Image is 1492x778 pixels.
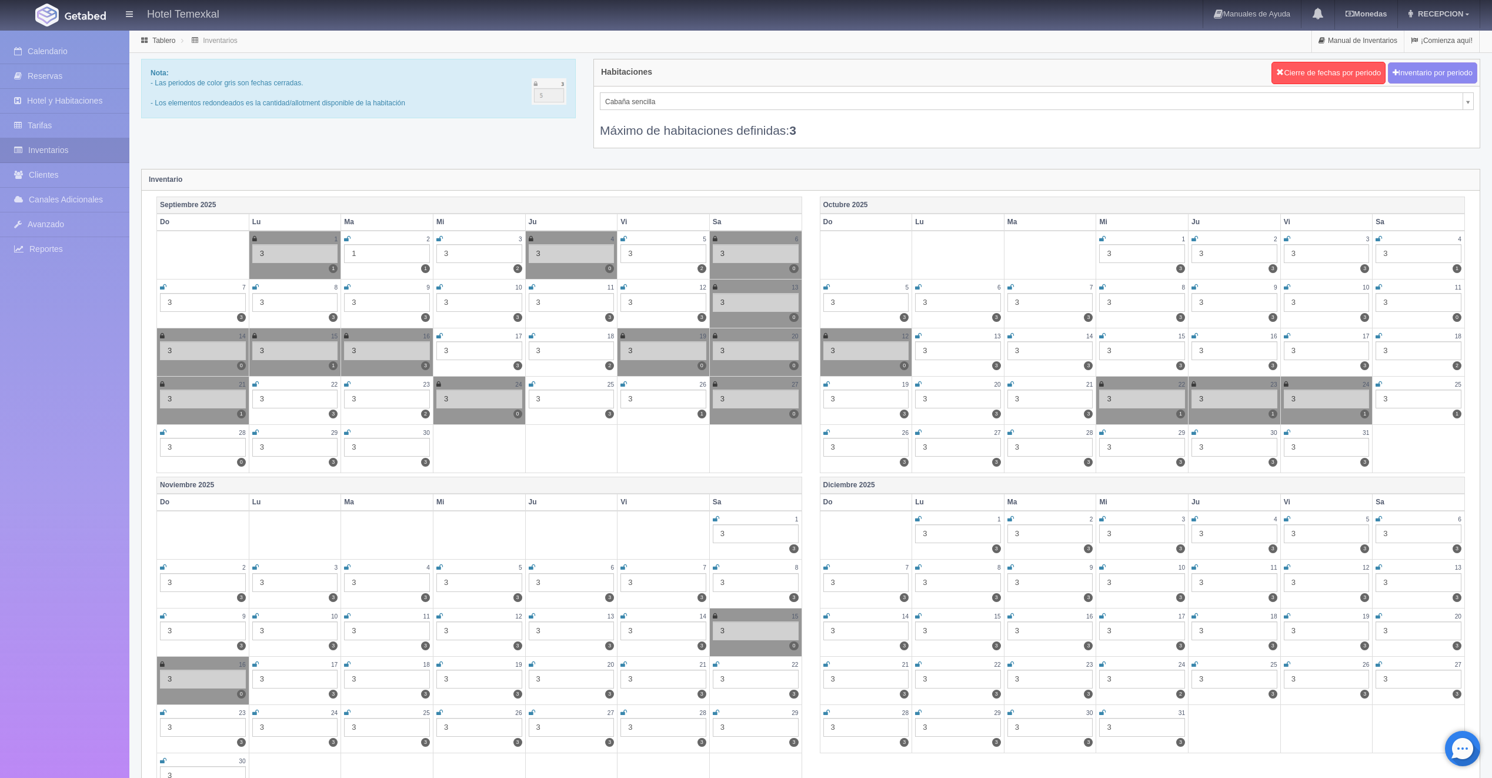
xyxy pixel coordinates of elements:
label: 3 [329,593,338,602]
div: 3 [1007,390,1093,408]
th: Ju [525,214,618,231]
th: Ma [1004,214,1096,231]
div: 3 [436,621,522,640]
div: 3 [344,438,430,457]
a: Inventarios [203,36,238,45]
small: 1 [335,236,338,242]
span: RECEPCION [1415,9,1463,18]
label: 3 [992,458,1001,467]
div: 3 [915,718,1001,737]
div: 3 [252,438,338,457]
label: 3 [1176,361,1185,370]
div: 3 [252,244,338,263]
label: 3 [605,641,614,650]
th: Sa [709,214,802,231]
div: 3 [1376,573,1461,592]
label: 3 [237,641,246,650]
div: 3 [252,293,338,312]
small: 7 [242,284,246,291]
small: 5 [905,284,909,291]
div: 3 [436,341,522,360]
label: 3 [1360,264,1369,273]
div: 3 [529,341,615,360]
div: 3 [620,718,706,737]
div: 3 [1376,621,1461,640]
label: 3 [1269,544,1277,553]
label: 3 [1084,593,1093,602]
b: Monedas [1346,9,1387,18]
div: 3 [823,670,909,689]
th: Sa [1373,214,1465,231]
label: 3 [697,313,706,322]
div: 3 [529,718,615,737]
div: 3 [1007,438,1093,457]
label: 3 [1176,458,1185,467]
small: 8 [1181,284,1185,291]
label: 2 [513,264,522,273]
div: 3 [160,573,246,592]
label: 3 [1176,313,1185,322]
div: 3 [1191,390,1277,408]
label: 3 [1176,544,1185,553]
label: 1 [1360,410,1369,418]
label: 3 [421,641,430,650]
label: 3 [992,361,1001,370]
label: 3 [900,410,909,418]
small: 9 [426,284,430,291]
div: 3 [160,293,246,312]
div: 3 [1284,621,1370,640]
label: 3 [992,593,1001,602]
div: 3 [436,718,522,737]
div: 3 [823,718,909,737]
label: 3 [697,641,706,650]
button: Cierre de fechas por periodo [1271,62,1386,84]
label: 3 [1360,593,1369,602]
label: 3 [1360,361,1369,370]
label: 2 [697,264,706,273]
div: 3 [344,390,430,408]
small: 4 [611,236,615,242]
label: 3 [421,313,430,322]
div: 3 [1099,438,1185,457]
div: 3 [1007,524,1093,543]
label: 3 [237,738,246,747]
small: 13 [792,284,798,291]
small: 12 [700,284,706,291]
label: 3 [1084,410,1093,418]
div: 3 [1284,244,1370,263]
img: cutoff.png [532,78,566,105]
div: 3 [1099,293,1185,312]
label: 0 [237,458,246,467]
div: 3 [823,438,909,457]
label: 3 [513,641,522,650]
small: 4 [1458,236,1461,242]
label: 2 [1453,361,1461,370]
label: 3 [1269,593,1277,602]
div: 3 [915,621,1001,640]
label: 3 [329,738,338,747]
div: 3 [713,621,799,640]
div: 3 [1376,390,1461,408]
div: 3 [1191,438,1277,457]
label: 3 [1453,641,1461,650]
label: 3 [900,593,909,602]
div: 3 [436,244,522,263]
label: 3 [605,410,614,418]
div: 3 [713,244,799,263]
label: 3 [421,458,430,467]
label: 3 [329,313,338,322]
div: 3 [823,293,909,312]
label: 0 [1453,313,1461,322]
div: 3 [1284,524,1370,543]
label: 3 [992,544,1001,553]
div: 3 [1007,341,1093,360]
label: 1 [1453,410,1461,418]
th: Do [157,214,249,231]
div: 3 [1007,621,1093,640]
div: Máximo de habitaciones definidas: [600,110,1474,139]
label: 3 [1084,458,1093,467]
div: 3 [252,670,338,689]
th: Lu [249,214,341,231]
small: 6 [795,236,799,242]
div: 3 [1284,438,1370,457]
